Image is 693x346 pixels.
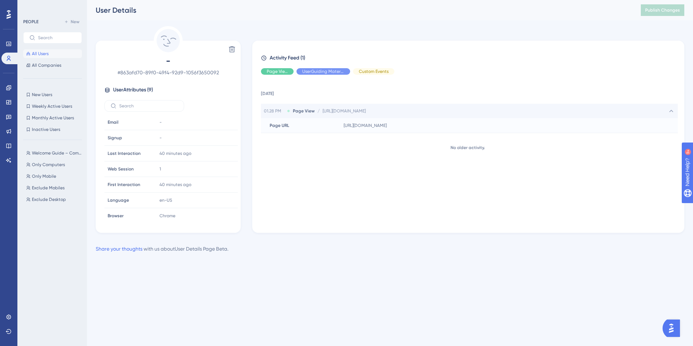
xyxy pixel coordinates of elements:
[113,86,153,94] span: User Attributes ( 9 )
[32,162,65,168] span: Only Computers
[23,184,86,192] button: Exclude Mobiles
[32,51,49,57] span: All Users
[108,166,134,172] span: Web Session
[302,69,344,74] span: UserGuiding Material
[159,135,162,141] span: -
[159,213,175,219] span: Chrome
[641,4,684,16] button: Publish Changes
[344,123,387,128] span: [URL][DOMAIN_NAME]
[159,151,191,156] time: 40 minutes ago
[159,119,162,125] span: -
[323,108,366,114] span: [URL][DOMAIN_NAME]
[159,197,172,203] span: en-US
[32,185,65,191] span: Exclude Mobiles
[159,166,161,172] span: 1
[23,149,86,157] button: Welcome Guide – Complete
[159,182,191,187] time: 40 minutes ago
[23,195,86,204] button: Exclude Desktop
[267,69,288,74] span: Page View
[663,317,684,339] iframe: UserGuiding AI Assistant Launcher
[96,244,228,253] div: with us about User Details Page Beta .
[32,103,72,109] span: Weekly Active Users
[23,172,86,181] button: Only Mobile
[108,119,119,125] span: Email
[293,108,315,114] span: Page View
[32,173,56,179] span: Only Mobile
[119,103,178,108] input: Search
[23,102,82,111] button: Weekly Active Users
[32,197,66,202] span: Exclude Desktop
[645,7,680,13] span: Publish Changes
[104,55,232,67] span: -
[108,182,140,188] span: First Interaction
[23,61,82,70] button: All Companies
[318,108,320,114] span: /
[108,197,129,203] span: Language
[96,246,142,252] a: Share your thoughts
[108,151,141,156] span: Last Interaction
[23,19,38,25] div: PEOPLE
[62,17,82,26] button: New
[261,145,674,151] div: No older activity.
[38,35,76,40] input: Search
[108,213,124,219] span: Browser
[23,160,86,169] button: Only Computers
[49,4,54,9] div: 9+
[32,127,60,132] span: Inactive Users
[23,90,82,99] button: New Users
[32,115,74,121] span: Monthly Active Users
[32,92,52,98] span: New Users
[104,68,232,77] span: # 863afd70-89f0-49f4-92d9-1056f3650092
[17,2,45,11] span: Need Help?
[23,114,82,122] button: Monthly Active Users
[32,150,83,156] span: Welcome Guide – Complete
[96,5,623,15] div: User Details
[23,49,82,58] button: All Users
[270,123,289,128] span: Page URL
[32,62,61,68] span: All Companies
[23,125,82,134] button: Inactive Users
[359,69,389,74] span: Custom Events
[264,108,284,114] span: 01.28 PM
[261,81,678,104] td: [DATE]
[108,135,122,141] span: Signup
[71,19,79,25] span: New
[270,54,305,62] span: Activity Feed (1)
